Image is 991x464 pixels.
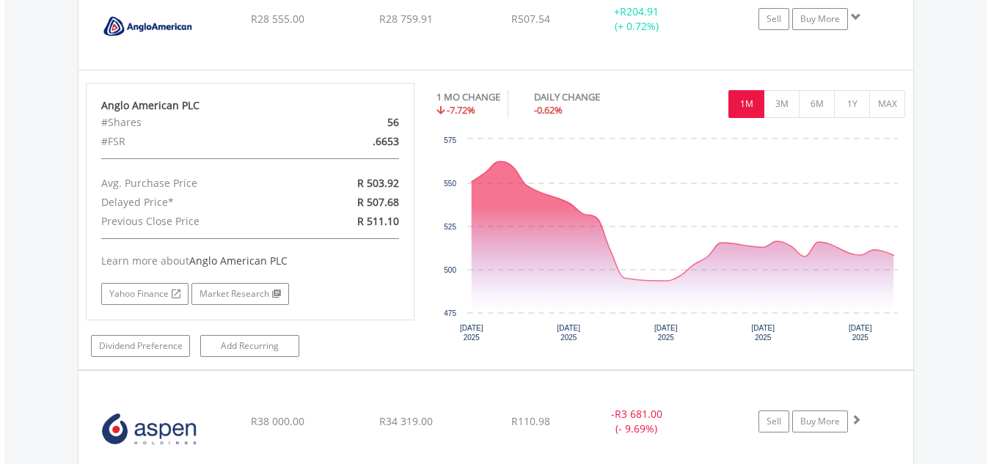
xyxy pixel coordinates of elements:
[615,407,662,421] span: R3 681.00
[357,176,399,190] span: R 503.92
[511,12,550,26] span: R507.54
[436,132,905,352] svg: Interactive chart
[792,8,848,30] a: Buy More
[200,335,299,357] a: Add Recurring
[834,90,870,118] button: 1Y
[582,407,692,436] div: - (- 9.69%)
[379,414,433,428] span: R34 319.00
[447,103,475,117] span: -7.72%
[534,90,651,104] div: DAILY CHANGE
[303,113,409,132] div: 56
[444,180,456,188] text: 550
[436,132,906,352] div: Chart. Highcharts interactive chart.
[728,90,764,118] button: 1M
[758,410,789,432] a: Sell
[444,266,456,274] text: 500
[460,324,483,342] text: [DATE] 2025
[379,12,433,26] span: R28 759.91
[764,90,800,118] button: 3M
[849,324,872,342] text: [DATE] 2025
[534,103,563,117] span: -0.62%
[869,90,905,118] button: MAX
[511,414,550,428] span: R110.98
[90,113,304,132] div: #Shares
[444,309,456,317] text: 475
[751,324,775,342] text: [DATE] 2025
[101,254,399,268] div: Learn more about
[557,324,580,342] text: [DATE] 2025
[758,8,789,30] a: Sell
[101,98,399,113] div: Anglo American PLC
[444,136,456,144] text: 575
[251,12,304,26] span: R28 555.00
[91,335,190,357] a: Dividend Preference
[444,223,456,231] text: 525
[357,214,399,228] span: R 511.10
[799,90,835,118] button: 6M
[101,283,189,305] a: Yahoo Finance
[90,132,304,151] div: #FSR
[654,324,678,342] text: [DATE] 2025
[582,4,692,34] div: + (+ 0.72%)
[90,174,304,193] div: Avg. Purchase Price
[436,90,500,104] div: 1 MO CHANGE
[90,212,304,231] div: Previous Close Price
[251,414,304,428] span: R38 000.00
[357,195,399,209] span: R 507.68
[620,4,659,18] span: R204.91
[90,193,304,212] div: Delayed Price*
[191,283,289,305] a: Market Research
[792,410,848,432] a: Buy More
[303,132,409,151] div: .6653
[189,254,288,268] span: Anglo American PLC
